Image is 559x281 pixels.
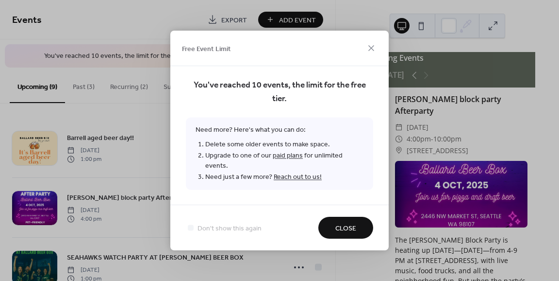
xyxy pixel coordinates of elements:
span: Free Event Limit [182,44,231,54]
span: Close [335,224,356,234]
span: Don't show this again [197,224,262,234]
li: Need just a few more? [205,172,363,183]
span: You've reached 10 events, the limit for the free tier. [186,79,373,106]
span: Need more? Here's what you can do: [186,118,373,190]
button: Close [318,217,373,239]
a: Reach out to us! [274,171,322,184]
li: Delete some older events to make space. [205,139,363,150]
li: Upgrade to one of our for unlimited events. [205,150,363,172]
a: paid plans [273,149,303,162]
